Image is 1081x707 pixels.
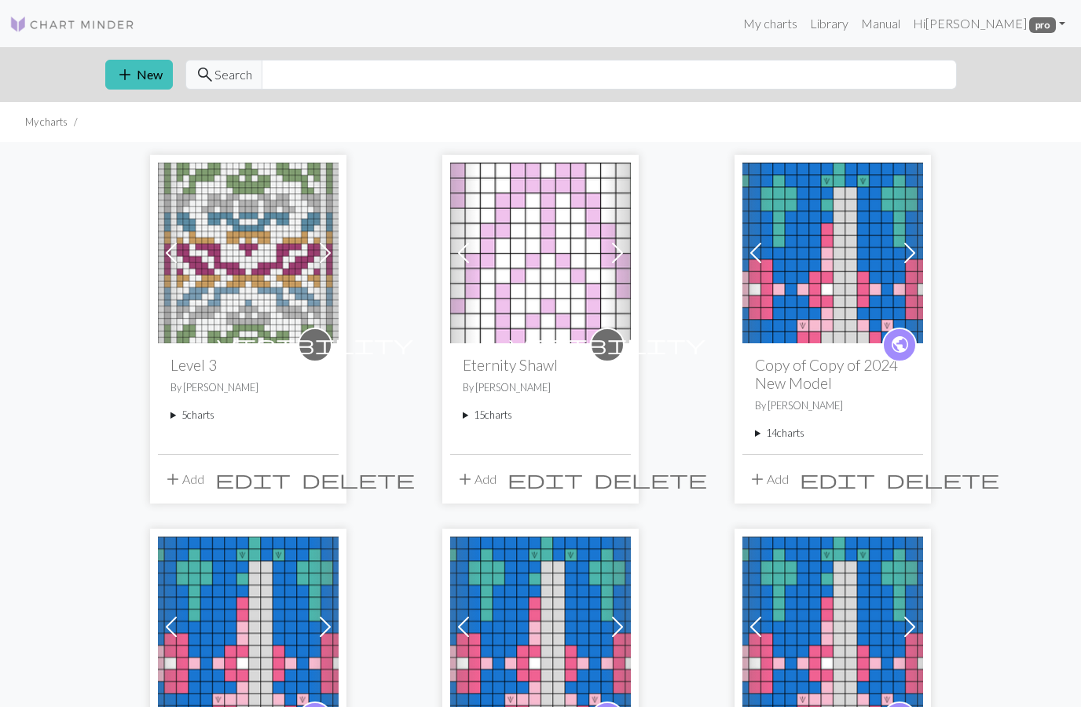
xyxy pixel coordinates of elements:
[508,470,583,489] i: Edit
[25,115,68,130] li: My charts
[450,617,631,632] a: 2024 New Model Bottom Section
[463,380,618,395] p: By [PERSON_NAME]
[890,329,910,361] i: public
[463,408,618,423] summary: 15charts
[210,464,296,494] button: Edit
[170,408,326,423] summary: 5charts
[196,64,214,86] span: search
[217,332,413,357] span: visibility
[450,244,631,258] a: A & B
[755,398,911,413] p: By [PERSON_NAME]
[502,464,588,494] button: Edit
[588,464,713,494] button: Delete
[886,468,999,490] span: delete
[882,328,917,362] a: public
[755,356,911,392] h2: Copy of Copy of 2024 New Model
[450,163,631,343] img: A & B
[158,244,339,258] a: Diagram A
[158,464,210,494] button: Add
[215,470,291,489] i: Edit
[1029,17,1056,33] span: pro
[855,8,907,39] a: Manual
[800,468,875,490] span: edit
[742,163,923,343] img: 2024 New Model Bottom Section
[158,617,339,632] a: 2024 New Model Bottom Section
[170,380,326,395] p: By [PERSON_NAME]
[450,464,502,494] button: Add
[881,464,1005,494] button: Delete
[804,8,855,39] a: Library
[594,468,707,490] span: delete
[800,470,875,489] i: Edit
[105,60,173,90] button: New
[217,329,413,361] i: private
[748,468,767,490] span: add
[170,356,326,374] h2: Level 3
[742,617,923,632] a: 2024 New Model Bottom Section
[456,468,475,490] span: add
[755,426,911,441] summary: 14charts
[463,356,618,374] h2: Eternity Shawl
[296,464,420,494] button: Delete
[509,332,705,357] span: visibility
[215,468,291,490] span: edit
[508,468,583,490] span: edit
[9,15,135,34] img: Logo
[907,8,1072,39] a: Hi[PERSON_NAME] pro
[158,163,339,343] img: Diagram A
[115,64,134,86] span: add
[742,244,923,258] a: 2024 New Model Bottom Section
[214,65,252,84] span: Search
[737,8,804,39] a: My charts
[509,329,705,361] i: private
[890,332,910,357] span: public
[794,464,881,494] button: Edit
[163,468,182,490] span: add
[302,468,415,490] span: delete
[742,464,794,494] button: Add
